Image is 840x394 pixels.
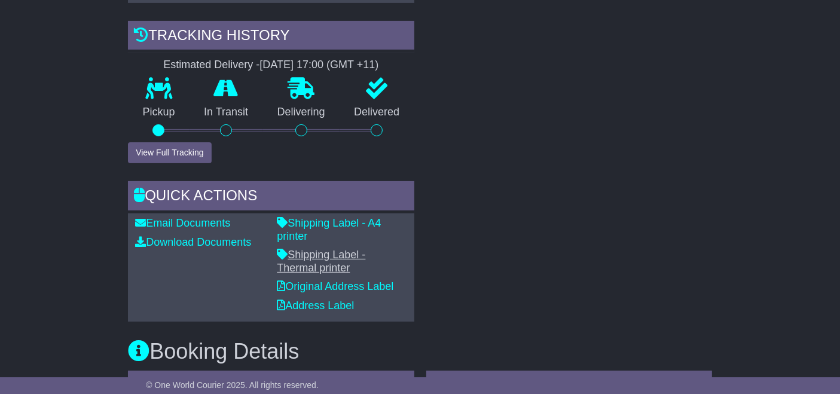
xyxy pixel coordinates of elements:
a: Shipping Label - Thermal printer [277,249,365,274]
a: Email Documents [135,217,230,229]
a: Address Label [277,300,354,311]
button: View Full Tracking [128,142,211,163]
div: [DATE] 17:00 (GMT +11) [259,59,378,72]
p: Pickup [128,106,190,119]
a: Original Address Label [277,280,393,292]
a: Shipping Label - A4 printer [277,217,381,242]
p: Delivering [262,106,340,119]
p: Delivered [340,106,414,119]
span: © One World Courier 2025. All rights reserved. [146,380,319,390]
p: In Transit [190,106,263,119]
h3: Booking Details [128,340,712,364]
a: Download Documents [135,236,251,248]
div: Quick Actions [128,181,414,213]
div: Tracking history [128,21,414,53]
div: Estimated Delivery - [128,59,414,72]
